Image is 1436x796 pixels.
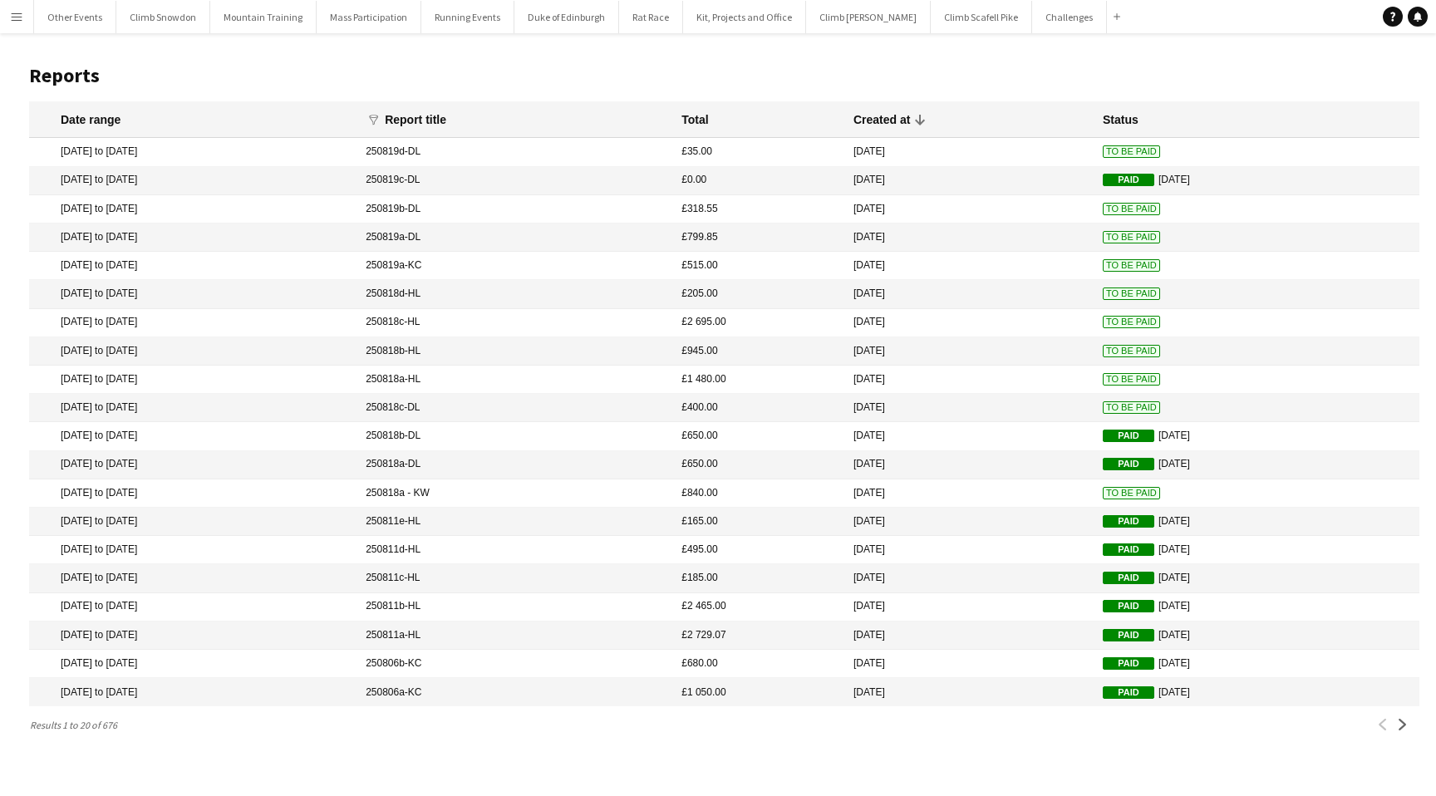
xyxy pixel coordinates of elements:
span: Results 1 to 20 of 676 [29,719,124,731]
span: To Be Paid [1103,401,1160,414]
mat-cell: 250818c-HL [357,309,673,337]
mat-cell: [DATE] to [DATE] [29,422,357,450]
mat-cell: [DATE] to [DATE] [29,309,357,337]
mat-cell: £1 480.00 [673,366,845,394]
mat-cell: [DATE] to [DATE] [29,366,357,394]
mat-cell: [DATE] [1094,622,1419,650]
button: Climb Scafell Pike [931,1,1032,33]
mat-cell: [DATE] [1094,650,1419,678]
span: Paid [1103,686,1154,699]
mat-cell: [DATE] to [DATE] [29,508,357,536]
mat-cell: [DATE] [1094,593,1419,622]
mat-cell: [DATE] [845,451,1094,479]
button: Climb Snowdon [116,1,210,33]
span: To Be Paid [1103,316,1160,328]
mat-cell: 250818b-DL [357,422,673,450]
mat-cell: [DATE] to [DATE] [29,138,357,166]
mat-cell: £515.00 [673,252,845,280]
mat-cell: [DATE] to [DATE] [29,479,357,508]
mat-cell: [DATE] [1094,678,1419,706]
mat-cell: [DATE] to [DATE] [29,622,357,650]
mat-cell: £205.00 [673,280,845,308]
mat-cell: £185.00 [673,564,845,592]
span: To Be Paid [1103,487,1160,499]
button: Other Events [34,1,116,33]
mat-cell: [DATE] to [DATE] [29,167,357,195]
span: To Be Paid [1103,145,1160,158]
mat-cell: [DATE] [1094,536,1419,564]
mat-cell: [DATE] to [DATE] [29,195,357,224]
mat-cell: 250818a-HL [357,366,673,394]
mat-cell: [DATE] to [DATE] [29,678,357,706]
mat-cell: £650.00 [673,451,845,479]
button: Mass Participation [317,1,421,33]
mat-cell: £650.00 [673,422,845,450]
mat-cell: 250819d-DL [357,138,673,166]
mat-cell: [DATE] [845,508,1094,536]
span: To Be Paid [1103,203,1160,215]
mat-cell: [DATE] [845,280,1094,308]
button: Challenges [1032,1,1107,33]
mat-cell: 250811c-HL [357,564,673,592]
span: Paid [1103,657,1154,670]
mat-cell: £2 729.07 [673,622,845,650]
span: Paid [1103,629,1154,641]
button: Climb [PERSON_NAME] [806,1,931,33]
mat-cell: [DATE] [845,479,1094,508]
button: Duke of Edinburgh [514,1,619,33]
mat-cell: £840.00 [673,479,845,508]
mat-cell: £2 465.00 [673,593,845,622]
mat-cell: £165.00 [673,508,845,536]
mat-cell: 250811e-HL [357,508,673,536]
mat-cell: [DATE] to [DATE] [29,224,357,252]
span: Paid [1103,430,1154,442]
mat-cell: [DATE] [845,167,1094,195]
mat-cell: 250819b-DL [357,195,673,224]
span: To Be Paid [1103,287,1160,300]
mat-cell: £318.55 [673,195,845,224]
mat-cell: £2 695.00 [673,309,845,337]
mat-cell: [DATE] [845,422,1094,450]
div: Date range [61,112,120,127]
mat-cell: [DATE] [845,337,1094,366]
mat-cell: [DATE] [1094,422,1419,450]
mat-cell: [DATE] to [DATE] [29,394,357,422]
div: Status [1103,112,1138,127]
button: Rat Race [619,1,683,33]
mat-cell: 250811a-HL [357,622,673,650]
mat-cell: 250811b-HL [357,593,673,622]
mat-cell: [DATE] [845,366,1094,394]
span: To Be Paid [1103,373,1160,386]
mat-cell: 250818d-HL [357,280,673,308]
mat-cell: [DATE] [1094,167,1419,195]
div: Total [681,112,708,127]
mat-cell: £680.00 [673,650,845,678]
span: Paid [1103,515,1154,528]
mat-cell: [DATE] [845,650,1094,678]
mat-cell: [DATE] [845,138,1094,166]
mat-cell: [DATE] [845,195,1094,224]
mat-cell: [DATE] [845,593,1094,622]
mat-cell: 250806b-KC [357,650,673,678]
span: To Be Paid [1103,231,1160,243]
mat-cell: 250818c-DL [357,394,673,422]
span: To Be Paid [1103,345,1160,357]
mat-cell: 250819c-DL [357,167,673,195]
mat-cell: [DATE] to [DATE] [29,252,357,280]
mat-cell: £799.85 [673,224,845,252]
mat-cell: [DATE] [1094,451,1419,479]
button: Running Events [421,1,514,33]
mat-cell: [DATE] [845,564,1094,592]
mat-cell: [DATE] to [DATE] [29,451,357,479]
mat-cell: [DATE] [845,536,1094,564]
mat-cell: [DATE] to [DATE] [29,337,357,366]
mat-cell: [DATE] [845,224,1094,252]
mat-cell: [DATE] to [DATE] [29,280,357,308]
div: Created at [853,112,925,127]
mat-cell: [DATE] [1094,564,1419,592]
mat-cell: [DATE] to [DATE] [29,650,357,678]
mat-cell: 250811d-HL [357,536,673,564]
mat-cell: 250806a-KC [357,678,673,706]
mat-cell: £35.00 [673,138,845,166]
mat-cell: [DATE] [1094,508,1419,536]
